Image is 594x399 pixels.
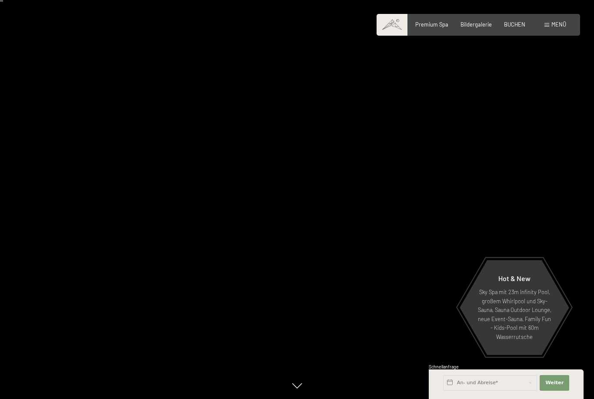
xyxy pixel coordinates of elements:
[415,21,448,28] a: Premium Spa
[461,21,492,28] a: Bildergalerie
[459,260,570,355] a: Hot & New Sky Spa mit 23m Infinity Pool, großem Whirlpool und Sky-Sauna, Sauna Outdoor Lounge, ne...
[545,379,564,386] span: Weiter
[477,288,552,341] p: Sky Spa mit 23m Infinity Pool, großem Whirlpool und Sky-Sauna, Sauna Outdoor Lounge, neue Event-S...
[504,21,525,28] a: BUCHEN
[498,274,531,282] span: Hot & New
[429,364,459,369] span: Schnellanfrage
[551,21,566,28] span: Menü
[540,375,569,391] button: Weiter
